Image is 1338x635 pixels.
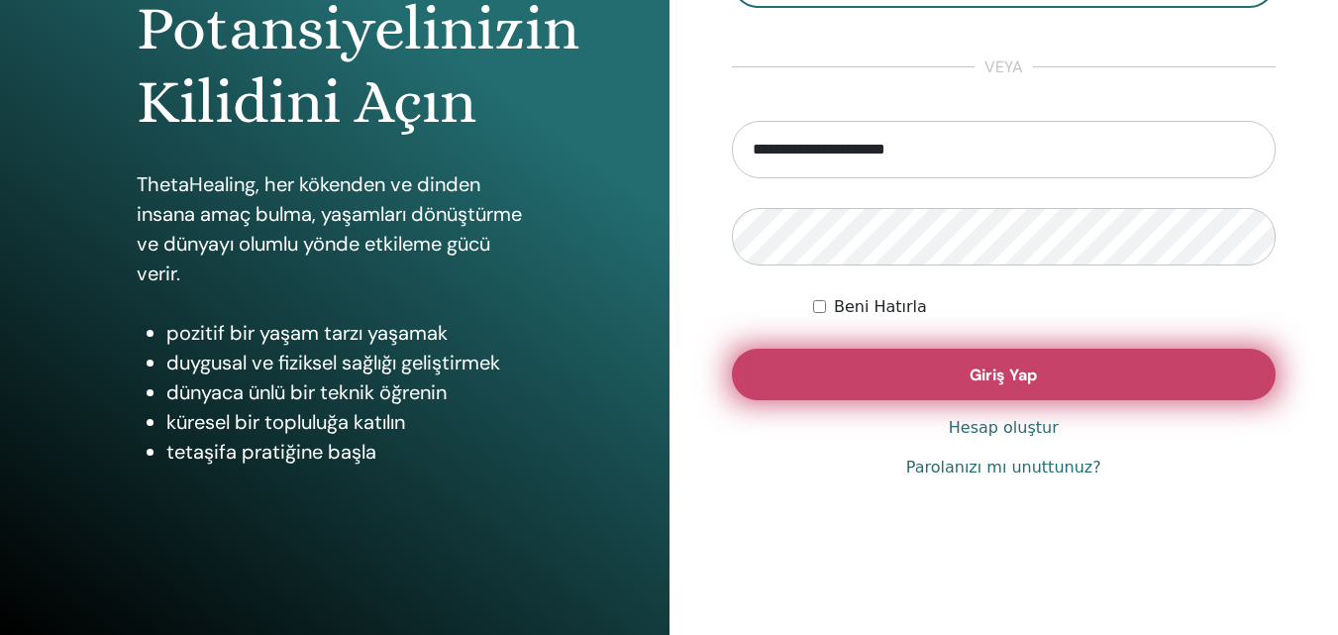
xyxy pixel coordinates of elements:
li: duygusal ve fiziksel sağlığı geliştirmek [166,348,533,377]
label: Beni Hatırla [834,295,927,319]
li: küresel bir topluluğa katılın [166,407,533,437]
li: tetaşifa pratiğine başla [166,437,533,467]
li: pozitif bir yaşam tarzı yaşamak [166,318,533,348]
div: Keep me authenticated indefinitely or until I manually logout [813,295,1276,319]
a: Hesap oluştur [949,416,1059,440]
p: ThetaHealing, her kökenden ve dinden insana amaç bulma, yaşamları dönüştürme ve dünyayı olumlu yö... [137,169,533,288]
li: dünyaca ünlü bir teknik öğrenin [166,377,533,407]
span: Giriş Yap [970,365,1037,385]
a: Parolanızı mı unuttunuz? [906,456,1101,479]
button: Giriş Yap [732,349,1277,400]
span: veya [975,55,1033,79]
